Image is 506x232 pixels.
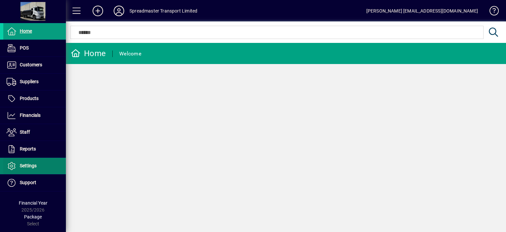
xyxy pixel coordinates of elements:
a: Settings [3,158,66,174]
a: POS [3,40,66,56]
div: Home [71,48,106,59]
div: Spreadmaster Transport Limited [129,6,197,16]
a: Financials [3,107,66,124]
div: [PERSON_NAME] [EMAIL_ADDRESS][DOMAIN_NAME] [366,6,478,16]
div: Welcome [119,49,141,59]
span: Settings [20,163,37,168]
button: Profile [108,5,129,17]
span: Suppliers [20,79,39,84]
a: Reports [3,141,66,157]
span: Financial Year [19,200,47,206]
span: POS [20,45,29,50]
span: Home [20,28,32,34]
a: Customers [3,57,66,73]
span: Financials [20,113,41,118]
button: Add [87,5,108,17]
span: Support [20,180,36,185]
span: Staff [20,129,30,135]
a: Staff [3,124,66,141]
span: Reports [20,146,36,151]
a: Knowledge Base [485,1,498,23]
a: Products [3,90,66,107]
span: Products [20,96,39,101]
a: Support [3,175,66,191]
a: Suppliers [3,74,66,90]
span: Package [24,214,42,219]
span: Customers [20,62,42,67]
